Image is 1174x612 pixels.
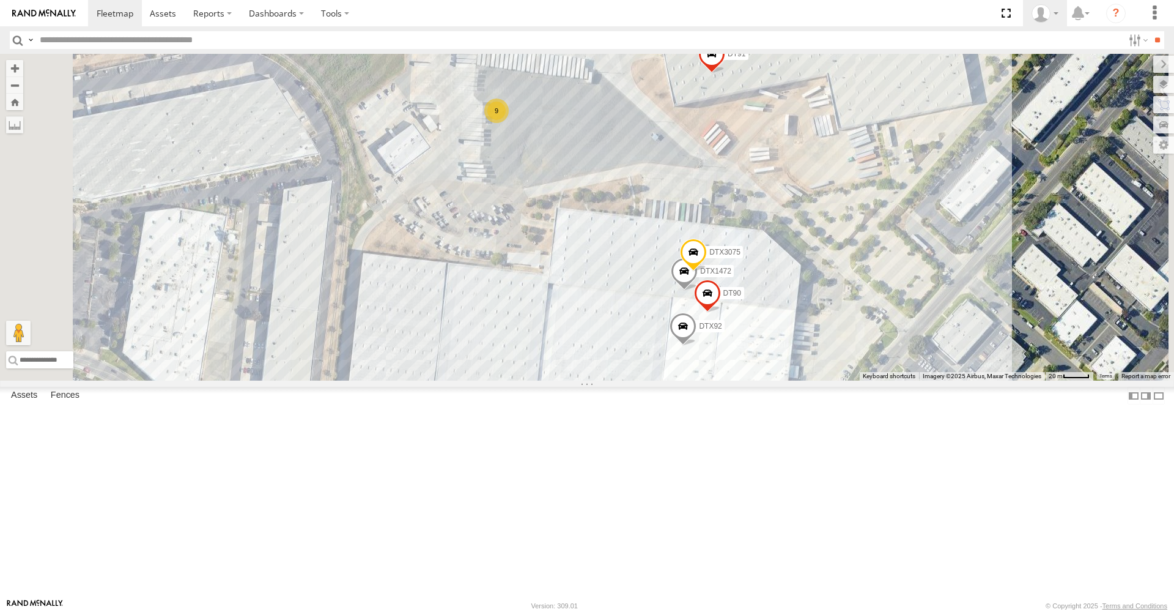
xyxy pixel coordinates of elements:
[1099,374,1112,379] a: Terms (opens in new tab)
[6,321,31,345] button: Drag Pegman onto the map to open Street View
[6,116,23,133] label: Measure
[1027,4,1063,23] div: Reyes Mendoza
[1049,373,1063,379] span: 20 m
[1153,136,1174,154] label: Map Settings
[863,372,915,381] button: Keyboard shortcuts
[1124,31,1150,49] label: Search Filter Options
[699,322,722,330] span: DTX92
[1102,602,1167,610] a: Terms and Conditions
[1128,387,1140,405] label: Dock Summary Table to the Left
[6,60,23,76] button: Zoom in
[45,387,86,405] label: Fences
[723,289,741,297] span: DT90
[1121,373,1170,379] a: Report a map error
[7,600,63,612] a: Visit our Website
[709,248,740,256] span: DTX3075
[1045,372,1093,381] button: Map Scale: 20 m per 40 pixels
[26,31,35,49] label: Search Query
[531,602,578,610] div: Version: 309.01
[484,99,509,123] div: 9
[5,387,43,405] label: Assets
[700,267,731,275] span: DTX1472
[1106,4,1126,23] i: ?
[923,373,1041,379] span: Imagery ©2025 Airbus, Maxar Technologies
[6,94,23,110] button: Zoom Home
[12,9,76,18] img: rand-logo.svg
[728,50,745,59] span: DT91
[1153,387,1165,405] label: Hide Summary Table
[1140,387,1152,405] label: Dock Summary Table to the Right
[1046,602,1167,610] div: © Copyright 2025 -
[6,76,23,94] button: Zoom out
